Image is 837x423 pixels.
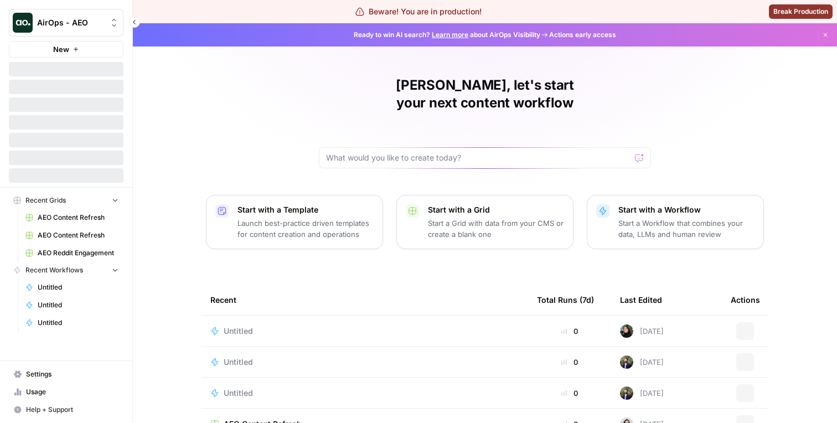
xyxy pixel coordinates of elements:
[26,369,118,379] span: Settings
[237,204,374,215] p: Start with a Template
[549,30,616,40] span: Actions early access
[224,388,253,399] span: Untitled
[428,204,564,215] p: Start with a Grid
[9,383,123,401] a: Usage
[210,326,519,337] a: Untitled
[537,326,602,337] div: 0
[20,296,123,314] a: Untitled
[206,195,383,249] button: Start with a TemplateLaunch best-practice driven templates for content creation and operations
[37,17,104,28] span: AirOps - AEO
[20,278,123,296] a: Untitled
[620,324,633,338] img: eoqc67reg7z2luvnwhy7wyvdqmsw
[9,41,123,58] button: New
[396,195,573,249] button: Start with a GridStart a Grid with data from your CMS or create a blank one
[769,4,833,19] button: Break Production
[25,195,66,205] span: Recent Grids
[731,285,760,315] div: Actions
[13,13,33,33] img: AirOps - AEO Logo
[38,318,118,328] span: Untitled
[537,388,602,399] div: 0
[9,365,123,383] a: Settings
[773,7,828,17] span: Break Production
[355,6,482,17] div: Beware! You are in production!
[618,204,755,215] p: Start with a Workflow
[210,357,519,368] a: Untitled
[38,248,118,258] span: AEO Reddit Engagement
[9,9,123,37] button: Workspace: AirOps - AEO
[620,285,662,315] div: Last Edited
[587,195,764,249] button: Start with a WorkflowStart a Workflow that combines your data, LLMs and human review
[537,285,594,315] div: Total Runs (7d)
[210,388,519,399] a: Untitled
[319,76,651,112] h1: [PERSON_NAME], let's start your next content workflow
[38,282,118,292] span: Untitled
[620,386,633,400] img: 4dqwcgipae5fdwxp9v51u2818epj
[20,226,123,244] a: AEO Content Refresh
[38,230,118,240] span: AEO Content Refresh
[620,355,633,369] img: 4dqwcgipae5fdwxp9v51u2818epj
[326,152,631,163] input: What would you like to create today?
[20,209,123,226] a: AEO Content Refresh
[432,30,468,39] a: Learn more
[53,44,69,55] span: New
[354,30,540,40] span: Ready to win AI search? about AirOps Visibility
[210,285,519,315] div: Recent
[38,300,118,310] span: Untitled
[20,314,123,332] a: Untitled
[620,355,664,369] div: [DATE]
[26,405,118,415] span: Help + Support
[224,326,253,337] span: Untitled
[618,218,755,240] p: Start a Workflow that combines your data, LLMs and human review
[224,357,253,368] span: Untitled
[26,387,118,397] span: Usage
[25,265,83,275] span: Recent Workflows
[237,218,374,240] p: Launch best-practice driven templates for content creation and operations
[428,218,564,240] p: Start a Grid with data from your CMS or create a blank one
[620,324,664,338] div: [DATE]
[9,262,123,278] button: Recent Workflows
[9,192,123,209] button: Recent Grids
[38,213,118,223] span: AEO Content Refresh
[20,244,123,262] a: AEO Reddit Engagement
[537,357,602,368] div: 0
[620,386,664,400] div: [DATE]
[9,401,123,419] button: Help + Support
